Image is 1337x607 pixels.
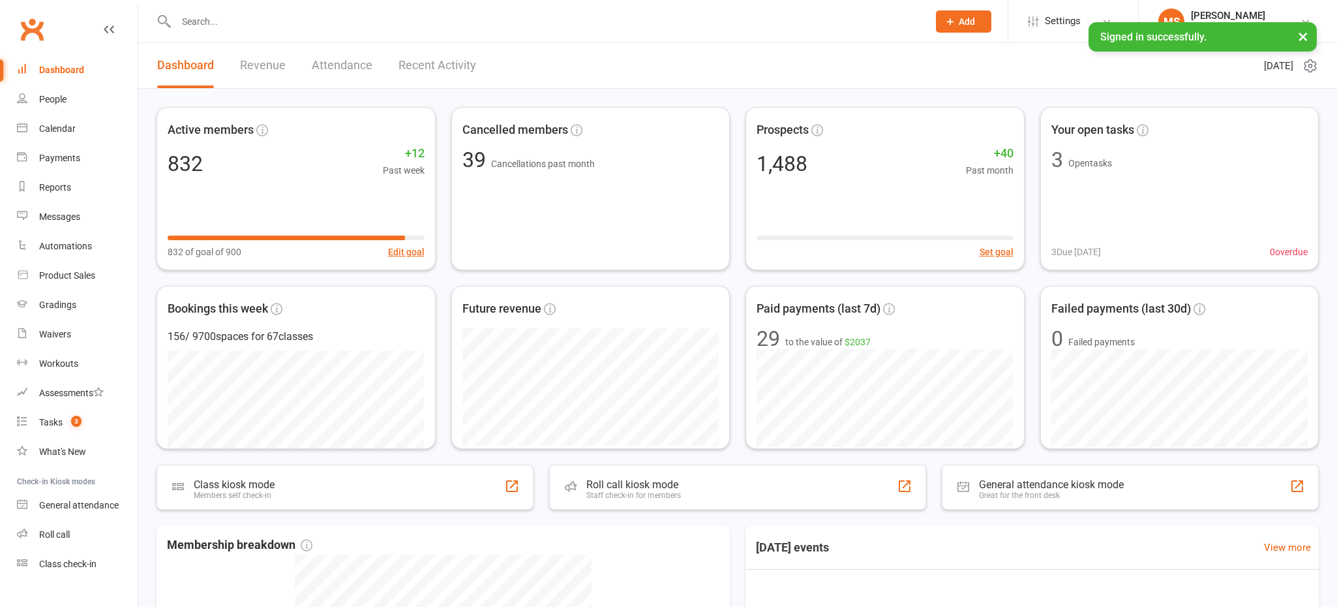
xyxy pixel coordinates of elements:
[167,536,312,555] span: Membership breakdown
[39,270,95,281] div: Product Sales
[39,211,80,222] div: Messages
[168,300,268,319] span: Bookings this week
[39,300,76,310] div: Gradings
[172,12,920,31] input: Search...
[383,144,425,163] span: +12
[168,328,425,345] div: 156 / 9700 spaces for 67 classes
[980,245,1014,259] button: Set goal
[194,491,275,500] div: Members self check-in
[1100,31,1207,43] span: Signed in successfully.
[1270,245,1308,259] span: 0 overdue
[168,245,241,259] span: 832 of goal of 900
[39,65,84,75] div: Dashboard
[966,144,1014,163] span: +40
[39,241,92,251] div: Automations
[312,43,372,88] a: Attendance
[17,290,138,320] a: Gradings
[71,416,82,427] span: 3
[1051,245,1101,259] span: 3 Due [DATE]
[757,121,809,140] span: Prospects
[39,446,86,457] div: What's New
[39,358,78,369] div: Workouts
[17,232,138,261] a: Automations
[979,478,1124,491] div: General attendance kiosk mode
[17,349,138,379] a: Workouts
[39,529,70,540] div: Roll call
[845,337,871,347] span: $2037
[1068,335,1135,349] span: Failed payments
[462,300,541,319] span: Future revenue
[388,245,425,259] button: Edit goal
[17,491,138,520] a: General attendance kiosk mode
[1045,7,1081,36] span: Settings
[168,153,203,174] div: 832
[17,379,138,408] a: Assessments
[17,320,138,349] a: Waivers
[1264,58,1293,74] span: [DATE]
[39,500,119,510] div: General attendance
[1051,328,1063,349] div: 0
[1191,10,1300,22] div: [PERSON_NAME]
[1264,540,1311,555] a: View more
[1068,158,1112,168] span: Open tasks
[17,85,138,114] a: People
[17,173,138,202] a: Reports
[785,335,871,349] span: to the value of
[757,153,807,174] div: 1,488
[39,153,80,163] div: Payments
[491,159,595,169] span: Cancellations past month
[39,182,71,193] div: Reports
[586,491,681,500] div: Staff check-in for members
[17,550,138,579] a: Class kiosk mode
[17,520,138,550] a: Roll call
[39,329,71,339] div: Waivers
[1158,8,1184,35] div: MS
[1051,300,1191,319] span: Failed payments (last 30d)
[17,55,138,85] a: Dashboard
[17,408,138,437] a: Tasks 3
[39,388,104,398] div: Assessments
[745,536,839,559] h3: [DATE] events
[1191,22,1300,33] div: Bujutsu Martial Arts Centre
[39,94,67,104] div: People
[979,491,1124,500] div: Great for the front desk
[17,114,138,144] a: Calendar
[1291,22,1315,50] button: ×
[17,144,138,173] a: Payments
[194,478,275,491] div: Class kiosk mode
[16,13,48,46] a: Clubworx
[157,43,214,88] a: Dashboard
[936,10,991,33] button: Add
[462,121,568,140] span: Cancelled members
[586,478,681,491] div: Roll call kiosk mode
[240,43,286,88] a: Revenue
[462,148,491,172] span: 39
[383,163,425,178] span: Past week
[17,437,138,467] a: What's New
[398,43,476,88] a: Recent Activity
[39,123,76,134] div: Calendar
[1051,121,1134,140] span: Your open tasks
[959,16,975,27] span: Add
[39,559,97,569] div: Class check-in
[17,202,138,232] a: Messages
[757,328,780,349] div: 29
[17,261,138,290] a: Product Sales
[966,163,1014,178] span: Past month
[39,417,63,428] div: Tasks
[1051,149,1063,170] div: 3
[168,121,254,140] span: Active members
[757,300,880,319] span: Paid payments (last 7d)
